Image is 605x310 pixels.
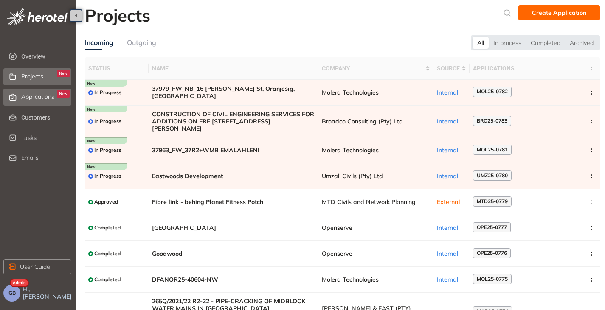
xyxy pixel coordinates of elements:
[322,173,430,180] span: Umzali Civils (Pty) Ltd
[21,154,39,162] span: Emails
[437,224,466,232] div: Internal
[152,250,315,257] span: Goodwood
[565,37,598,49] div: Archived
[94,251,121,257] span: Completed
[322,224,430,232] span: Openserve
[127,37,156,48] div: Outgoing
[21,73,43,80] span: Projects
[8,290,16,296] span: GB
[149,57,318,80] th: Name
[94,89,121,95] span: In Progress
[437,276,466,283] div: Internal
[477,89,508,95] span: MOL25-0782
[473,37,489,49] div: All
[322,198,430,206] span: MTD Civils and Network Planning
[518,5,600,20] button: Create Application
[477,250,507,256] span: OPE25-0776
[152,173,315,180] span: Eastwoods Development
[21,129,70,146] span: Tasks
[94,173,121,179] span: In Progress
[322,64,424,73] span: Company
[322,276,430,283] span: Molera Technologies
[318,57,433,80] th: Company
[85,5,150,25] h2: Projects
[437,118,466,125] div: Internal
[94,118,121,124] span: In Progress
[437,147,466,154] div: Internal
[437,250,466,257] div: Internal
[152,276,315,283] span: DFANOR25-40604-NW
[322,89,430,96] span: Molera Technologies
[23,286,73,300] span: Hi, [PERSON_NAME]
[3,259,71,274] button: User Guide
[477,224,507,230] span: OPE25-0777
[94,225,121,231] span: Completed
[437,173,466,180] div: Internal
[3,285,20,302] button: GB
[477,147,508,153] span: MOL25-0781
[21,93,54,101] span: Applications
[437,198,466,206] div: External
[57,90,70,98] div: New
[94,147,121,153] span: In Progress
[94,276,121,282] span: Completed
[21,48,70,65] span: Overview
[470,57,582,80] th: Applications
[477,118,507,124] span: BRO25-0783
[152,85,315,100] span: 37979_FW_NB_16 [PERSON_NAME] St, Oranjesig, [GEOGRAPHIC_DATA]
[526,37,565,49] div: Completed
[489,37,526,49] div: In process
[21,109,70,126] span: Customers
[477,276,508,282] span: MOL25-0775
[152,198,315,206] span: Fibre link - behing Planet Fitness Potch
[532,8,586,17] span: Create Application
[152,224,315,232] span: [GEOGRAPHIC_DATA]
[322,147,430,154] span: Molera Technologies
[433,57,470,80] th: Source
[85,37,113,48] div: Incoming
[85,57,149,80] th: Status
[20,262,50,271] span: User Guide
[7,8,68,25] img: logo
[322,250,430,257] span: Openserve
[152,147,315,154] span: 37963_FW_37R2+WMB EMALAHLENI
[152,111,315,132] span: CONSTRUCTION OF CIVIL ENGINEERING SERVICES FOR ADDITIONS ON ERF [STREET_ADDRESS][PERSON_NAME]
[437,64,460,73] span: Source
[477,173,508,179] span: UMZ25-0780
[57,70,70,77] div: New
[477,198,508,204] span: MTD25-0779
[437,89,466,96] div: Internal
[322,118,430,125] span: Broadco Consulting (Pty) Ltd
[94,199,118,205] span: Approved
